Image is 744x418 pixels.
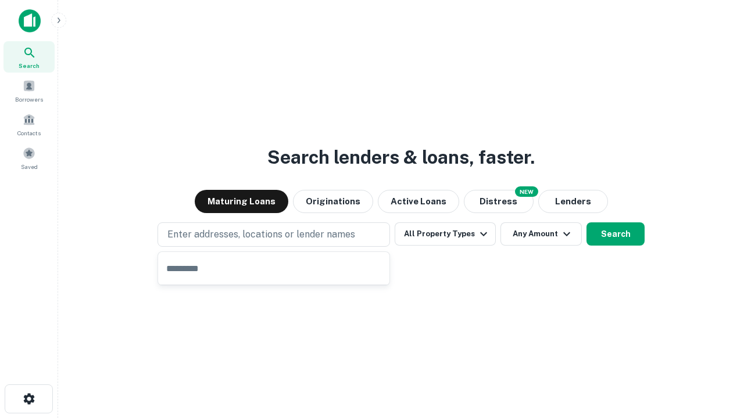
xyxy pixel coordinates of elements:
button: Active Loans [378,190,459,213]
span: Borrowers [15,95,43,104]
p: Enter addresses, locations or lender names [167,228,355,242]
a: Saved [3,142,55,174]
span: Saved [21,162,38,171]
a: Contacts [3,109,55,140]
button: Maturing Loans [195,190,288,213]
span: Search [19,61,40,70]
h3: Search lenders & loans, faster. [267,143,535,171]
button: Any Amount [500,222,582,246]
button: All Property Types [395,222,496,246]
a: Borrowers [3,75,55,106]
button: Originations [293,190,373,213]
img: capitalize-icon.png [19,9,41,33]
a: Search [3,41,55,73]
button: Search distressed loans with lien and other non-mortgage details. [464,190,534,213]
span: Contacts [17,128,41,138]
button: Enter addresses, locations or lender names [158,222,390,247]
iframe: Chat Widget [686,325,744,381]
button: Search [586,222,645,246]
div: NEW [515,186,538,197]
button: Lenders [538,190,608,213]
